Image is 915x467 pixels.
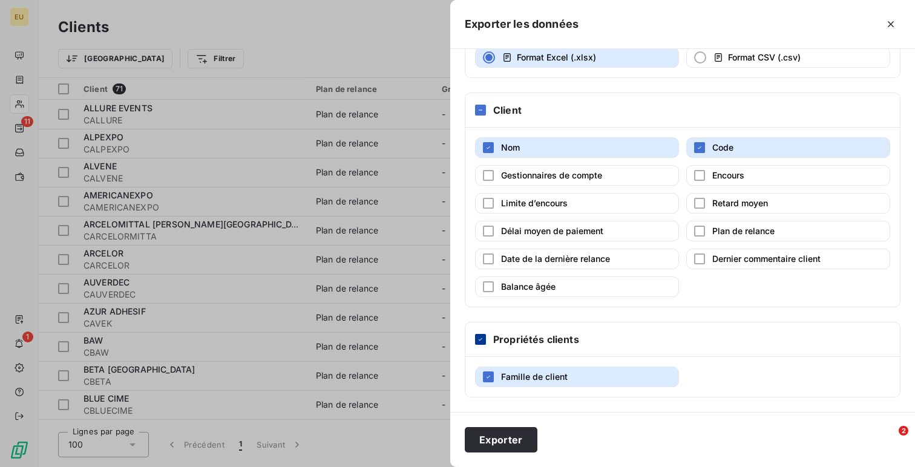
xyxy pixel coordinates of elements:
[501,170,602,180] span: Gestionnaires de compte
[501,281,556,292] span: Balance âgée
[475,221,679,241] button: Délai moyen de paiement
[686,249,890,269] button: Dernier commentaire client
[475,276,679,297] button: Balance âgée
[493,332,579,347] h6: Propriétés clients
[475,137,679,158] button: Nom
[501,371,568,382] span: Famille de client
[686,47,890,68] button: Format CSV (.csv)
[712,142,733,152] span: Code
[501,226,603,236] span: Délai moyen de paiement
[475,193,679,214] button: Limite d’encours
[517,52,596,62] span: Format Excel (.xlsx)
[686,137,890,158] button: Code
[501,198,568,208] span: Limite d’encours
[465,16,579,33] h5: Exporter les données
[712,170,744,180] span: Encours
[475,47,679,68] button: Format Excel (.xlsx)
[899,426,908,436] span: 2
[475,165,679,186] button: Gestionnaires de compte
[686,193,890,214] button: Retard moyen
[475,249,679,269] button: Date de la dernière relance
[475,367,679,387] button: Famille de client
[686,221,890,241] button: Plan de relance
[728,52,801,62] span: Format CSV (.csv)
[712,253,821,264] span: Dernier commentaire client
[501,253,610,264] span: Date de la dernière relance
[712,226,775,236] span: Plan de relance
[712,198,768,208] span: Retard moyen
[874,426,903,455] iframe: Intercom live chat
[686,165,890,186] button: Encours
[465,427,537,452] button: Exporter
[501,142,520,152] span: Nom
[493,103,522,117] h6: Client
